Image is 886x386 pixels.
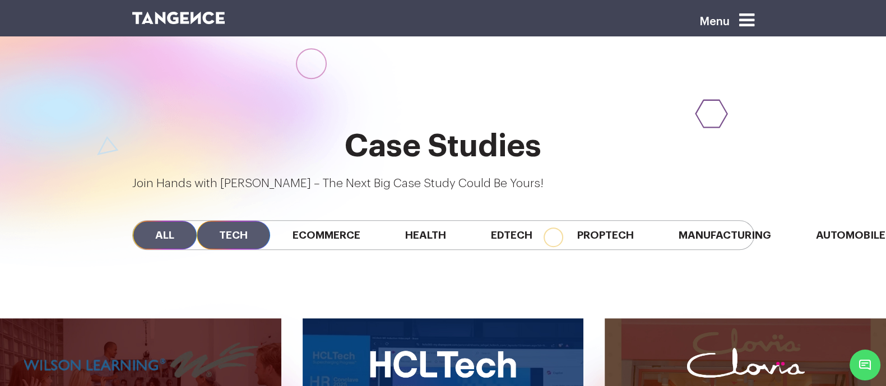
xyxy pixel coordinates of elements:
[132,175,754,193] p: Join Hands with [PERSON_NAME] – The Next Big Case Study Could Be Yours!
[656,221,794,249] span: Manufacturing
[383,221,468,249] span: Health
[468,221,555,249] span: Edtech
[555,221,656,249] span: Proptech
[197,221,270,249] span: Tech
[850,350,880,380] span: Chat Widget
[132,129,754,164] h2: Case Studies
[133,221,197,249] span: All
[132,12,225,24] img: logo SVG
[270,221,383,249] span: Ecommerce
